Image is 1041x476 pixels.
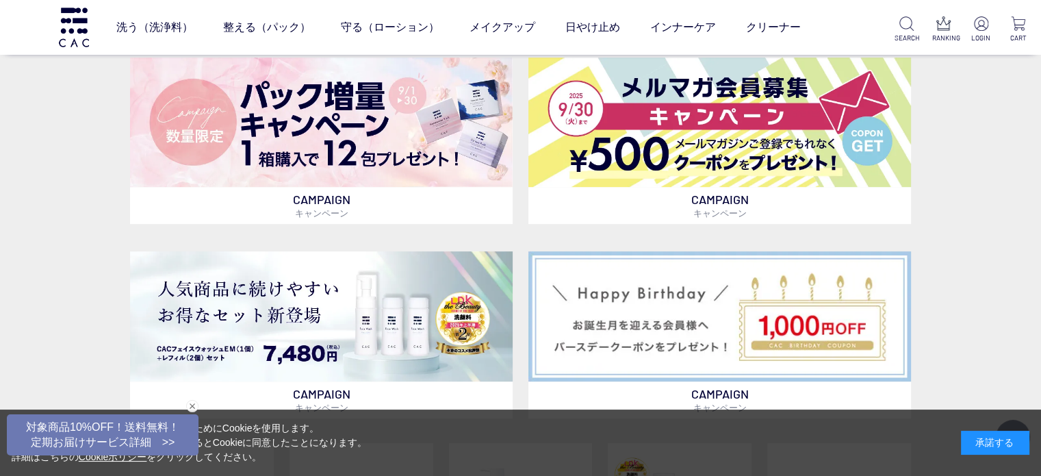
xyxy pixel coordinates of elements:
a: インナーケア [650,8,716,47]
a: CART [1006,16,1030,43]
img: フェイスウォッシュ＋レフィル2個セット [130,251,513,381]
span: キャンペーン [693,208,746,218]
span: キャンペーン [295,208,348,218]
img: メルマガ会員募集 [528,58,911,188]
a: メルマガ会員募集 メルマガ会員募集 CAMPAIGNキャンペーン [528,58,911,225]
a: フェイスウォッシュ＋レフィル2個セット フェイスウォッシュ＋レフィル2個セット CAMPAIGNキャンペーン [130,251,513,418]
p: SEARCH [895,33,918,43]
a: クリーナー [746,8,801,47]
img: パック増量キャンペーン [130,58,513,188]
img: バースデークーポン [528,251,911,381]
p: RANKING [932,33,956,43]
p: CAMPAIGN [528,187,911,224]
a: 洗う（洗浄料） [116,8,193,47]
a: メイクアップ [470,8,535,47]
p: CAMPAIGN [528,381,911,418]
span: キャンペーン [693,402,746,413]
a: RANKING [932,16,956,43]
a: SEARCH [895,16,918,43]
a: 守る（ローション） [341,8,439,47]
a: 整える（パック） [223,8,311,47]
p: LOGIN [969,33,993,43]
p: CART [1006,33,1030,43]
span: キャンペーン [295,402,348,413]
p: CAMPAIGN [130,187,513,224]
div: 承諾する [961,431,1029,455]
img: logo [57,8,91,47]
a: 日やけ止め [565,8,620,47]
a: バースデークーポン バースデークーポン CAMPAIGNキャンペーン [528,251,911,418]
p: CAMPAIGN [130,381,513,418]
a: パック増量キャンペーン パック増量キャンペーン CAMPAIGNキャンペーン [130,58,513,225]
a: LOGIN [969,16,993,43]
